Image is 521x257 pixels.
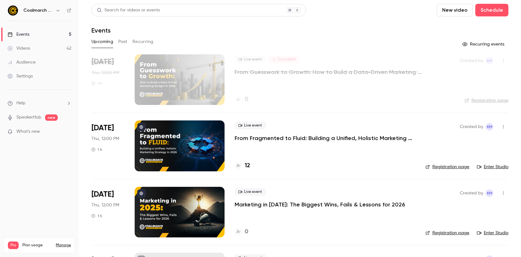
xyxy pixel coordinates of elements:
[487,189,492,197] span: KM
[91,70,119,76] span: Thu, 12:00 PM
[235,162,250,170] a: 12
[16,114,41,121] a: SpeakerHub
[8,45,30,52] div: Videos
[235,95,248,104] a: 0
[477,230,508,236] a: Enter Studio
[245,162,250,170] h4: 12
[460,189,483,197] span: Created by
[91,202,119,208] span: Thu, 12:00 PM
[91,136,119,142] span: Thu, 12:00 PM
[91,123,114,133] span: [DATE]
[425,230,469,236] a: Registration page
[235,122,266,129] span: Live event
[235,134,415,142] a: From Fragmented to Fluid: Building a Unified, Holistic Marketing Strategy in [DATE]
[460,39,508,49] button: Recurring events
[486,189,493,197] span: Katie McCaskill
[268,56,299,63] span: Canceled
[235,228,248,236] a: 0
[460,57,483,64] span: Created by
[91,81,102,86] div: 1 h
[245,95,248,104] h4: 0
[16,128,40,135] span: What's new
[91,54,125,105] div: Oct 16 Thu, 12:00 PM (America/New York)
[23,7,53,14] h6: Coalmarch Marketing
[91,27,111,34] h1: Events
[56,243,71,248] a: Manage
[91,120,125,171] div: Oct 30 Thu, 12:00 PM (America/New York)
[245,228,248,236] h4: 0
[8,5,18,15] img: Coalmarch Marketing
[8,31,29,38] div: Events
[460,123,483,131] span: Created by
[91,213,102,218] div: 1 h
[16,100,26,107] span: Help
[465,97,508,104] a: Registration page
[486,57,493,64] span: Katie McCaskill
[91,189,114,199] span: [DATE]
[475,4,508,16] button: Schedule
[91,187,125,237] div: Nov 13 Thu, 12:00 PM (America/New York)
[45,114,58,121] span: new
[91,57,114,67] span: [DATE]
[425,164,469,170] a: Registration page
[8,59,36,65] div: Audience
[22,243,52,248] span: Plan usage
[235,201,405,208] a: Marketing in [DATE]: The Biggest Wins, Fails & Lessons for 2026
[437,4,473,16] button: New video
[235,188,266,196] span: Live event
[477,164,508,170] a: Enter Studio
[8,242,19,249] span: Pro
[97,7,160,14] div: Search for videos or events
[235,56,266,63] span: Live event
[487,57,492,64] span: KM
[235,68,424,76] a: From Guesswork to Growth: How to Build a Data-Driven Marketing Budget in [DATE]
[487,123,492,131] span: KM
[132,37,154,47] button: Recurring
[91,147,102,152] div: 1 h
[118,37,127,47] button: Past
[486,123,493,131] span: Katie McCaskill
[8,73,33,79] div: Settings
[8,100,71,107] li: help-dropdown-opener
[91,37,113,47] button: Upcoming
